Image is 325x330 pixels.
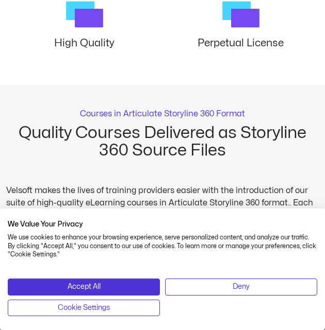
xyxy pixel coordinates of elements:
h2: Quality Courses Delivered as Storyline 360 Source Files [6,124,319,159]
p: We use cookies to enhance your browsing experience, serve personalized content, and analyze our t... [8,233,317,259]
button: Accept all cookies [8,279,160,295]
span: Deny [233,281,250,292]
span: Accept All [68,281,101,292]
span: Perpetual License [198,38,284,48]
p: Velsoft makes the lives of training providers easier with the introduction of our suite of high-q... [6,184,319,283]
span: High Quality [54,38,115,48]
p: Courses in Articulate Storyline 360 Format [80,110,245,118]
h2: We Value Your Privacy [8,220,317,229]
span: Cookie Settings [58,302,110,314]
button: Deny all cookies [165,279,317,295]
button: Adjust cookie preferences [8,300,160,316]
